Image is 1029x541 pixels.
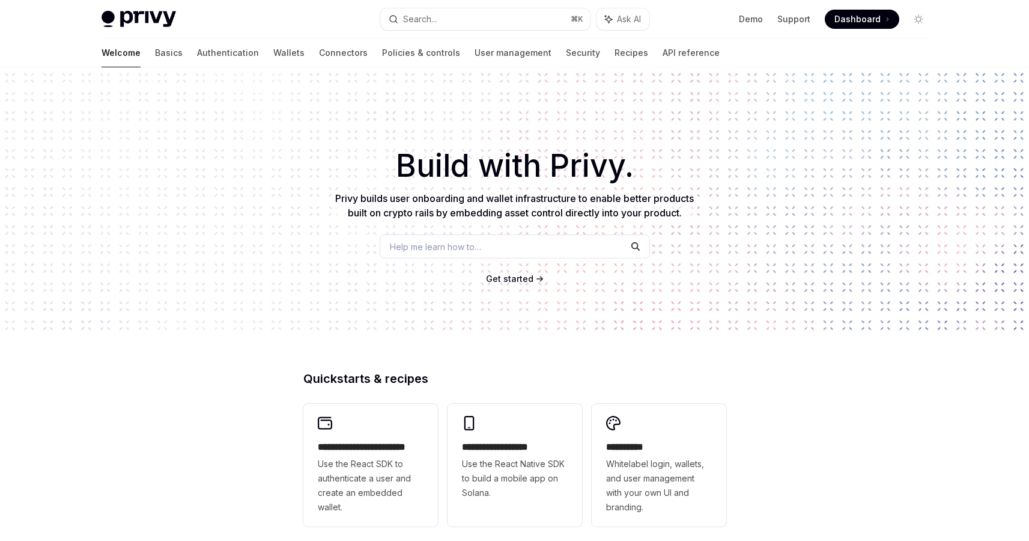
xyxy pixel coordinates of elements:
span: Dashboard [834,13,881,25]
a: Recipes [615,38,648,67]
a: Basics [155,38,183,67]
a: Dashboard [825,10,899,29]
a: Connectors [319,38,368,67]
a: Security [566,38,600,67]
a: Authentication [197,38,259,67]
div: Search... [403,12,437,26]
img: light logo [102,11,176,28]
span: Quickstarts & recipes [303,373,428,385]
a: Welcome [102,38,141,67]
span: Use the React SDK to authenticate a user and create an embedded wallet. [318,457,423,515]
span: Get started [486,274,533,284]
button: Search...⌘K [380,8,590,30]
span: Use the React Native SDK to build a mobile app on Solana. [462,457,568,500]
span: ⌘ K [571,14,583,24]
a: API reference [663,38,720,67]
span: Help me learn how to… [390,240,481,253]
span: Privy builds user onboarding and wallet infrastructure to enable better products built on crypto ... [335,192,694,219]
a: User management [475,38,551,67]
span: Build with Privy. [396,155,634,177]
a: Support [777,13,810,25]
a: Wallets [273,38,305,67]
a: **** *****Whitelabel login, wallets, and user management with your own UI and branding. [592,404,726,527]
a: Demo [739,13,763,25]
button: Ask AI [596,8,649,30]
span: Whitelabel login, wallets, and user management with your own UI and branding. [606,457,712,515]
a: **** **** **** ***Use the React Native SDK to build a mobile app on Solana. [448,404,582,527]
a: Policies & controls [382,38,460,67]
a: Get started [486,273,533,285]
span: Ask AI [617,13,641,25]
button: Toggle dark mode [909,10,928,29]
